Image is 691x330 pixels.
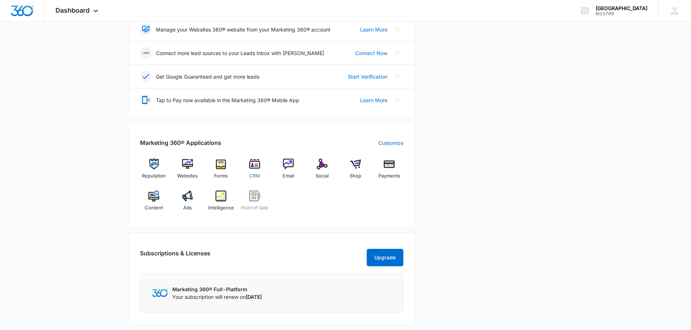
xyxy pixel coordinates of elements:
img: Marketing 360 Logo [152,289,168,297]
button: Close [392,94,403,106]
span: CRM [249,172,260,180]
a: Shop [342,159,370,185]
p: Connect more lead sources to your Leads Inbox with [PERSON_NAME] [156,49,324,57]
p: Manage your Websites 360® website from your Marketing 360® account [156,26,330,33]
p: Your subscription will renew on [172,293,262,301]
span: Payments [378,172,400,180]
span: Intelligence [208,204,234,212]
h2: Marketing 360® Applications [140,138,221,147]
a: CRM [241,159,269,185]
h2: Subscriptions & Licenses [140,249,210,263]
p: Marketing 360® Full-Platform [172,285,262,293]
a: Start Verification [348,73,387,80]
span: Reputation [142,172,166,180]
a: Intelligence [207,191,235,217]
a: Email [275,159,303,185]
button: Close [392,71,403,82]
button: Upgrade [367,249,403,266]
span: Social [316,172,329,180]
div: account name [596,5,647,11]
button: Close [392,24,403,35]
a: Connect Now [355,49,387,57]
a: Payments [375,159,403,185]
p: Get Google Guaranteed and get more leads [156,73,259,80]
span: Websites [177,172,198,180]
a: Reputation [140,159,168,185]
button: Close [392,47,403,59]
a: Forms [207,159,235,185]
span: Email [283,172,294,180]
a: Point of Sale [241,191,269,217]
span: Point of Sale [241,204,268,212]
p: Tap to Pay now available in the Marketing 360® Mobile App [156,96,299,104]
a: Learn More [360,96,387,104]
span: Forms [214,172,228,180]
span: Content [145,204,163,212]
span: Dashboard [55,7,90,14]
div: account id [596,11,647,16]
a: Customize [378,139,403,147]
span: [DATE] [246,294,262,300]
a: Social [308,159,336,185]
a: Ads [173,191,201,217]
span: Ads [183,204,192,212]
span: Shop [350,172,361,180]
a: Learn More [360,26,387,33]
a: Content [140,191,168,217]
a: Websites [173,159,201,185]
